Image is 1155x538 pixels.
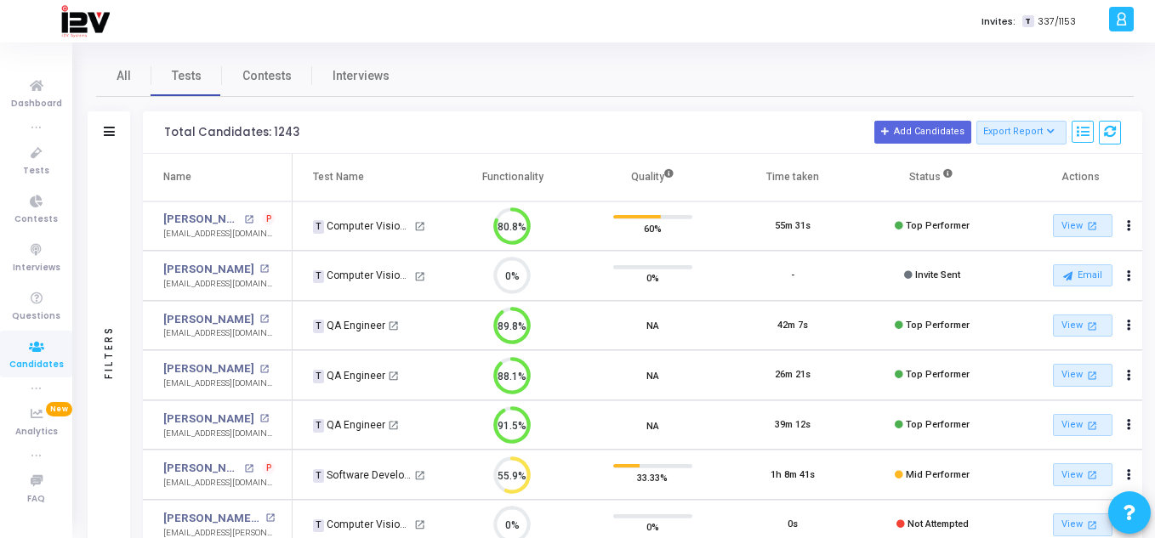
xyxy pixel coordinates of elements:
mat-icon: open_in_new [259,264,269,274]
span: Top Performer [906,320,970,331]
th: Test Name [293,154,442,201]
mat-icon: open_in_new [1084,218,1099,233]
th: Status [862,154,1003,201]
mat-icon: open_in_new [388,420,399,431]
span: Tests [172,67,202,85]
div: QA Engineer [313,368,385,383]
th: Actions [1003,154,1143,201]
span: T [313,419,324,433]
div: Software Developer - Fresher [313,467,412,483]
span: 0% [646,269,659,286]
div: Filters [101,258,117,445]
span: T [313,469,324,483]
span: P [266,462,272,475]
label: Invites: [981,14,1016,29]
mat-icon: open_in_new [259,414,269,423]
a: View [1053,463,1112,486]
button: Email [1053,264,1112,286]
span: T [313,220,324,234]
a: [PERSON_NAME] [163,460,240,477]
span: NA [646,367,659,384]
div: Computer Vision Engineer Test- [PERSON_NAME][GEOGRAPHIC_DATA] [313,517,412,532]
div: Name [163,167,191,186]
mat-icon: open_in_new [1084,467,1099,482]
div: 55m 31s [775,219,811,234]
div: QA Engineer [313,417,385,433]
mat-icon: open_in_new [388,371,399,382]
span: Contests [242,67,292,85]
img: logo [60,4,110,38]
button: Actions [1117,314,1141,337]
mat-icon: open_in_new [414,470,425,481]
span: Interviews [333,67,390,85]
span: P [266,212,272,226]
span: Top Performer [906,369,970,380]
div: [EMAIL_ADDRESS][DOMAIN_NAME] [163,327,275,340]
a: [PERSON_NAME] [163,411,254,428]
span: T [313,370,324,383]
span: 60% [644,219,662,236]
div: 26m 21s [775,368,811,382]
a: [PERSON_NAME] [PERSON_NAME] [163,510,261,527]
span: Interviews [13,261,60,275]
div: [EMAIL_ADDRESS][DOMAIN_NAME] [163,228,275,241]
button: Actions [1117,413,1141,437]
mat-icon: open_in_new [414,271,425,282]
mat-icon: open_in_new [1084,518,1099,532]
mat-icon: open_in_new [244,464,253,473]
span: 337/1153 [1038,14,1076,29]
div: - [791,269,794,283]
span: Analytics [15,425,58,439]
span: Tests [23,164,49,178]
mat-icon: open_in_new [1084,418,1099,433]
span: All [117,67,131,85]
a: View [1053,414,1112,437]
button: Actions [1117,214,1141,238]
span: T [313,320,324,333]
div: [EMAIL_ADDRESS][DOMAIN_NAME] [163,477,275,490]
a: View [1053,214,1112,237]
button: Actions [1117,364,1141,388]
mat-icon: open_in_new [259,365,269,374]
a: [PERSON_NAME] [163,311,254,328]
mat-icon: open_in_new [244,215,253,224]
mat-icon: open_in_new [414,221,425,232]
a: [PERSON_NAME] [163,211,240,228]
span: Not Attempted [907,518,969,530]
div: 1h 8m 41s [771,468,815,483]
div: 39m 12s [775,418,811,433]
span: 33.33% [637,468,668,485]
a: View [1053,364,1112,387]
button: Export Report [976,121,1067,144]
div: [EMAIL_ADDRESS][DOMAIN_NAME] [163,278,275,291]
span: Mid Performer [906,469,970,480]
th: Functionality [443,154,583,201]
div: [EMAIL_ADDRESS][DOMAIN_NAME] [163,377,275,390]
a: View [1053,513,1112,536]
span: Invite Sent [915,269,960,280]
a: [PERSON_NAME] [163,261,254,278]
mat-icon: open_in_new [414,519,425,530]
div: Computer Vision Engineer - ML (2) [313,218,412,234]
div: Time taken [766,167,819,186]
span: Top Performer [906,419,970,430]
span: New [46,402,72,416]
div: Computer Vision Engineer - ML (2) [313,268,412,283]
div: 42m 7s [777,319,808,333]
span: NA [646,416,659,433]
a: [PERSON_NAME] [163,360,254,377]
span: T [313,270,324,284]
div: Total Candidates: 1243 [164,126,299,139]
span: NA [646,317,659,334]
mat-icon: open_in_new [388,320,399,331]
span: Questions [12,309,60,324]
button: Add Candidates [874,121,971,143]
mat-icon: open_in_new [259,314,269,324]
div: 0s [788,518,798,532]
mat-icon: open_in_new [265,513,275,523]
a: View [1053,314,1112,337]
mat-icon: open_in_new [1084,319,1099,333]
span: T [1022,15,1033,28]
span: T [313,519,324,533]
button: Actions [1117,463,1141,487]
